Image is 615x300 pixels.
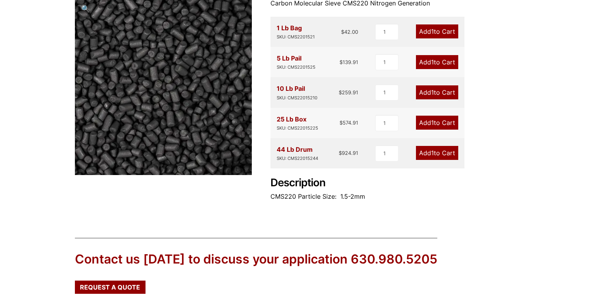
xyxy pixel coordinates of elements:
a: Request a Quote [75,281,146,294]
span: 1 [431,88,434,96]
h2: Description [270,177,541,189]
div: SKU: CMS2201525 [277,64,315,71]
div: SKU: CMS22015244 [277,155,318,162]
div: SKU: CMS2201521 [277,33,315,41]
span: $ [341,29,344,35]
bdi: 139.91 [340,59,358,65]
div: SKU: CMS22015225 [277,125,318,132]
bdi: 42.00 [341,29,358,35]
span: $ [340,120,343,126]
span: $ [339,150,342,156]
a: Add1to Cart [416,116,458,130]
a: Add1to Cart [416,55,458,69]
div: 5 Lb Pail [277,53,315,71]
p: CMS220 Particle Size: 1.5-2mm [270,191,541,202]
bdi: 924.91 [339,150,358,156]
a: Add1to Cart [416,146,458,160]
span: 1 [431,149,434,157]
div: 10 Lb Pail [277,83,317,101]
span: Request a Quote [80,284,140,290]
a: Add1to Cart [416,85,458,99]
div: Contact us [DATE] to discuss your application 630.980.5205 [75,251,437,268]
span: 1 [431,58,434,66]
span: 1 [431,28,434,35]
div: 44 Lb Drum [277,144,318,162]
a: Add1to Cart [416,24,458,38]
div: 1 Lb Bag [277,23,315,41]
span: $ [340,59,343,65]
div: 25 Lb Box [277,114,318,132]
span: 1 [431,119,434,127]
bdi: 574.91 [340,120,358,126]
div: SKU: CMS22015210 [277,94,317,102]
bdi: 259.91 [339,89,358,95]
span: $ [339,89,342,95]
span: 🔍 [81,4,90,13]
